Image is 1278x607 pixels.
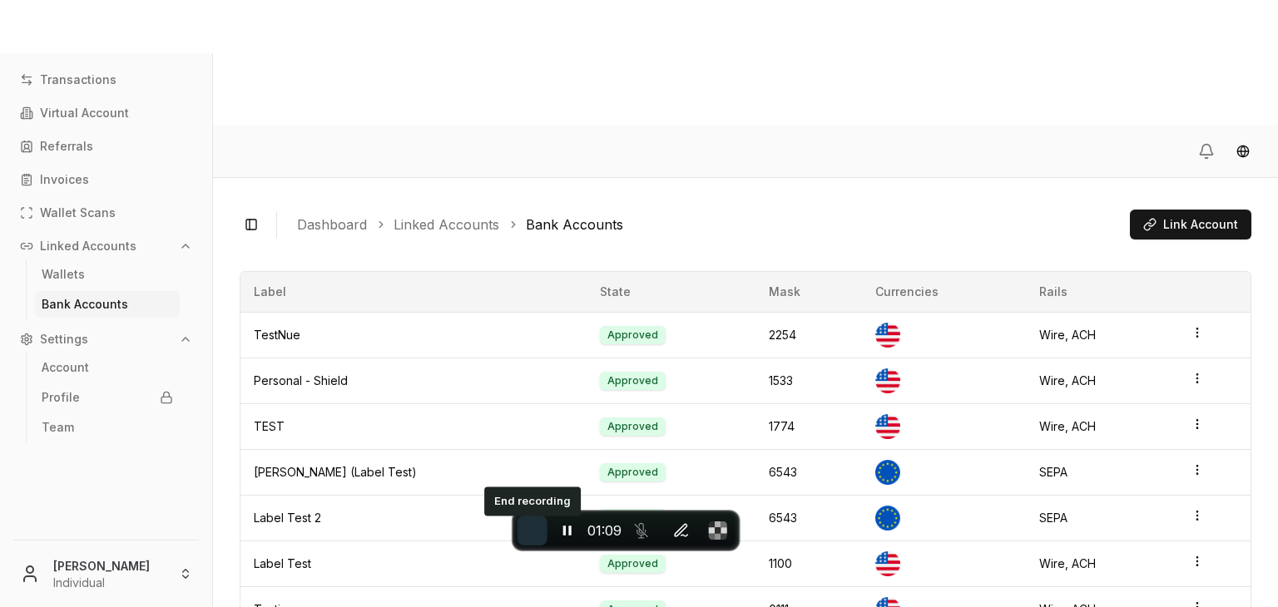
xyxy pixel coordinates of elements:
nav: breadcrumb [297,215,1117,234]
td: Label Test [240,540,587,586]
td: 1100 [755,540,862,586]
img: Euro [875,506,900,531]
button: Linked Accounts [13,233,199,259]
p: [PERSON_NAME] [53,557,166,575]
img: US Dollar [875,323,900,348]
div: SEPA [1039,464,1165,481]
th: Label [240,272,587,312]
td: 2254 [755,312,862,358]
p: Wallets [42,269,85,280]
td: TEST [240,403,587,449]
p: Wallet Scans [40,207,116,219]
a: Referrals [13,133,199,160]
img: US Dollar [875,551,900,576]
img: US Dollar [875,414,900,439]
td: 1533 [755,358,862,403]
th: Currencies [862,272,1026,312]
p: Profile [42,392,80,403]
td: 6543 [755,495,862,540]
a: Bank Accounts [526,215,623,234]
button: Link Account [1130,210,1251,239]
a: Dashboard [297,215,367,234]
a: Bank Accounts [35,291,180,318]
a: Wallet Scans [13,200,199,226]
th: State [587,272,755,312]
div: Wire, ACH [1039,555,1165,572]
div: Wire, ACH [1039,418,1165,435]
img: US Dollar [875,368,900,393]
a: Account [35,354,180,381]
p: Referrals [40,141,93,152]
td: Label Test 2 [240,495,587,540]
p: Bank Accounts [42,299,128,310]
img: Euro [875,460,900,485]
button: Settings [13,326,199,353]
a: Profile [35,384,180,411]
td: 1774 [755,403,862,449]
a: Invoices [13,166,199,193]
th: Rails [1026,272,1178,312]
td: 6543 [755,449,862,495]
div: Wire, ACH [1039,373,1165,389]
p: Team [42,422,74,433]
td: Personal - Shield [240,358,587,403]
p: Linked Accounts [40,240,136,252]
p: Settings [40,333,88,345]
p: Individual [53,575,166,591]
a: Team [35,414,180,441]
p: Invoices [40,174,89,185]
a: Wallets [35,261,180,288]
th: Mask [755,272,862,312]
td: [PERSON_NAME] (Label Test) [240,449,587,495]
div: Wire, ACH [1039,327,1165,343]
td: TestNue [240,312,587,358]
button: [PERSON_NAME]Individual [7,547,206,600]
div: SEPA [1039,510,1165,526]
span: Link Account [1163,216,1238,233]
p: Account [42,362,89,373]
a: Linked Accounts [394,215,499,234]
